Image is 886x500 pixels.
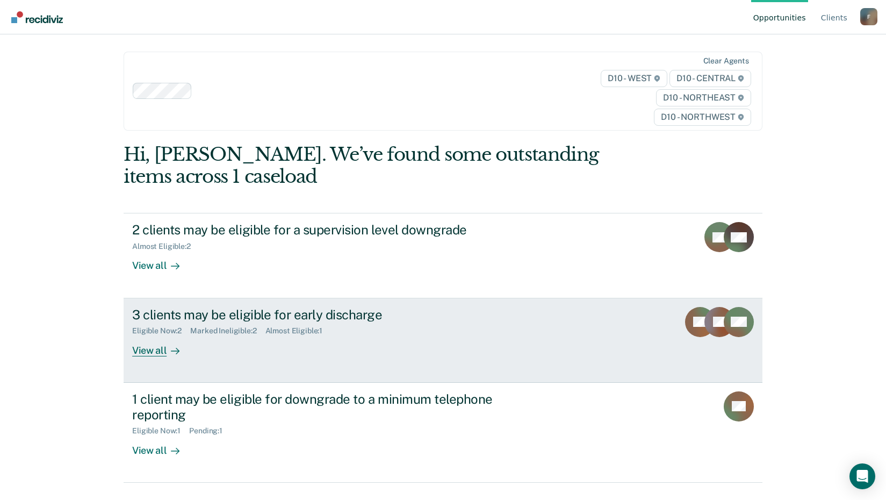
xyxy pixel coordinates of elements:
span: D10 - CENTRAL [669,70,751,87]
div: Eligible Now : 2 [132,326,190,335]
div: Almost Eligible : 1 [265,326,332,335]
span: D10 - NORTHWEST [654,109,751,126]
div: Hi, [PERSON_NAME]. We’ve found some outstanding items across 1 caseload [124,144,635,188]
div: Marked Ineligible : 2 [190,326,265,335]
div: Pending : 1 [189,426,231,435]
a: 2 clients may be eligible for a supervision level downgradeAlmost Eligible:2View all [124,213,762,298]
span: D10 - WEST [601,70,667,87]
div: View all [132,335,192,356]
div: 1 client may be eligible for downgrade to a minimum telephone reporting [132,391,509,423]
div: View all [132,251,192,272]
a: 3 clients may be eligible for early dischargeEligible Now:2Marked Ineligible:2Almost Eligible:1Vi... [124,298,762,383]
span: D10 - NORTHEAST [656,89,751,106]
div: 3 clients may be eligible for early discharge [132,307,509,323]
div: Eligible Now : 1 [132,426,189,435]
div: F [860,8,877,25]
img: Recidiviz [11,11,63,23]
div: Clear agents [703,56,749,66]
div: View all [132,435,192,456]
div: 2 clients may be eligible for a supervision level downgrade [132,222,509,238]
button: Profile dropdown button [860,8,877,25]
div: Almost Eligible : 2 [132,242,199,251]
div: Open Intercom Messenger [849,463,875,489]
a: 1 client may be eligible for downgrade to a minimum telephone reportingEligible Now:1Pending:1Vie... [124,383,762,483]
